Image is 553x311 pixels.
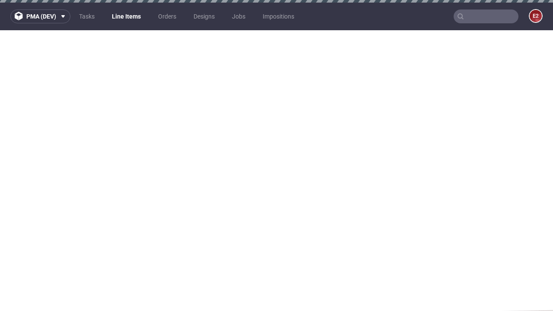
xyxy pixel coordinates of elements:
[10,10,70,23] button: pma (dev)
[227,10,251,23] a: Jobs
[530,10,542,22] figcaption: e2
[153,10,181,23] a: Orders
[26,13,56,19] span: pma (dev)
[188,10,220,23] a: Designs
[107,10,146,23] a: Line Items
[257,10,299,23] a: Impositions
[74,10,100,23] a: Tasks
